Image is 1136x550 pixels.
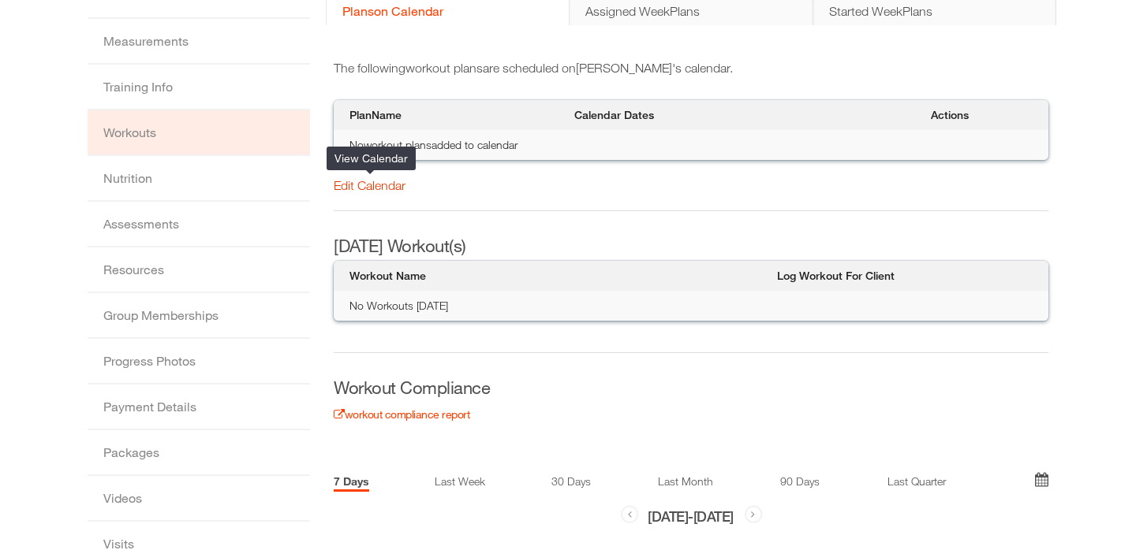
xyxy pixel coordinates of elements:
[88,110,310,154] a: Workouts
[551,474,592,490] a: 30 Days
[656,474,716,490] a: Last Month
[88,202,310,246] a: Assessments
[88,156,310,200] a: Nutrition
[334,130,1048,160] td: No workout plans added to calendar
[779,474,820,490] a: 90 Days
[630,261,1048,291] td: Log Workout For Client
[334,291,1048,321] td: No Workouts [DATE]
[432,474,487,490] a: Last Week
[88,19,310,63] a: Measurements
[334,474,369,490] a: 7 Days
[88,476,310,520] a: Videos
[88,247,310,292] a: Resources
[334,60,1048,76] p: The following workout plans are scheduled on [PERSON_NAME] 's calendar.
[334,234,466,258] h3: [DATE] Workout(s)
[88,65,310,109] a: Training Info
[88,385,310,429] a: Payment Details
[619,502,764,544] h3: [DATE] - [DATE]
[334,261,630,291] td: Workout Name
[334,407,469,421] a: workout compliance report
[88,293,310,337] a: Group Memberships
[859,100,1048,130] td: Actions
[884,474,949,490] a: Last Quarter
[566,100,860,130] td: Calendar Dates
[334,178,405,192] a: Edit Calendar
[88,339,310,383] a: Progress Photos
[334,376,490,425] h3: Workout Compliance
[88,430,310,474] a: Packages
[334,100,566,130] td: Plan Name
